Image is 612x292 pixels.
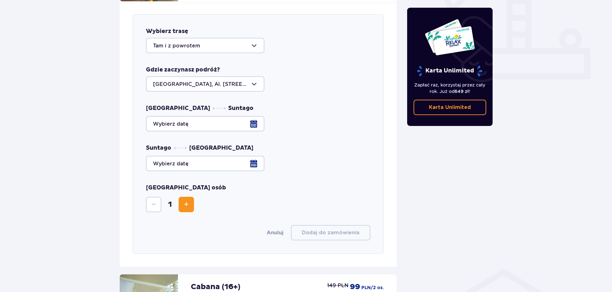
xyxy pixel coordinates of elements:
[146,28,188,35] p: Wybierz trasę
[361,285,384,291] p: PLN /2 os.
[416,65,483,77] p: Karta Unlimited
[302,229,359,236] p: Dodaj do zamówienia
[179,197,194,212] button: Increase
[191,282,240,292] p: Cabana (16+)
[455,89,469,94] span: 649 zł
[189,144,254,152] span: [GEOGRAPHIC_DATA]
[228,104,254,112] span: Suntago
[146,104,210,112] span: [GEOGRAPHIC_DATA]
[414,82,487,95] p: Zapłać raz, korzystaj przez cały rok. Już od !
[414,100,487,115] a: Karta Unlimited
[213,107,226,109] img: dots
[146,184,226,192] p: [GEOGRAPHIC_DATA] osób
[146,144,171,152] span: Suntago
[267,229,283,236] button: Anuluj
[429,104,471,111] p: Karta Unlimited
[146,197,161,212] button: Decrease
[350,282,360,292] p: 99
[163,200,177,209] span: 1
[291,225,370,240] button: Dodaj do zamówienia
[146,66,220,74] p: Gdzie zaczynasz podróż?
[174,147,187,149] img: dots
[327,282,349,289] p: 149 PLN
